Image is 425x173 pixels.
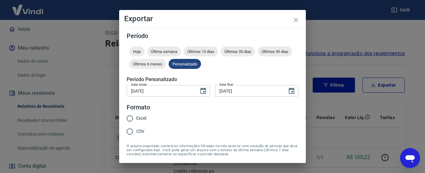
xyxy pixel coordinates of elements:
[258,46,292,56] div: Últimos 90 dias
[129,49,145,54] span: Hoje
[129,62,166,66] span: Últimos 6 meses
[136,115,146,122] span: Excel
[136,128,144,135] span: CSV
[258,49,292,54] span: Últimos 90 dias
[127,85,194,97] input: DD/MM/YYYY
[221,46,255,56] div: Últimos 30 dias
[197,85,209,97] button: Choose date, selected date is 29 de jul de 2025
[124,15,301,22] h4: Exportar
[127,76,298,83] h5: Período Personalizado
[184,49,218,54] span: Últimos 15 dias
[400,148,420,168] iframe: Botão para abrir a janela de mensagens
[169,59,201,69] div: Personalizado
[129,46,145,56] div: Hoje
[184,46,218,56] div: Últimos 15 dias
[219,82,233,87] label: Data final
[285,85,298,97] button: Choose date, selected date is 29 de jul de 2025
[169,62,201,66] span: Personalizado
[129,59,166,69] div: Últimos 6 meses
[127,144,298,156] span: O arquivo exportado conterá as informações filtradas na tela anterior com exceção do período que ...
[147,46,181,56] div: Última semana
[221,49,255,54] span: Últimos 30 dias
[131,82,147,87] label: Data inicial
[147,49,181,54] span: Última semana
[288,12,303,27] button: close
[127,103,150,112] legend: Formato
[127,33,298,39] h5: Período
[215,85,283,97] input: DD/MM/YYYY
